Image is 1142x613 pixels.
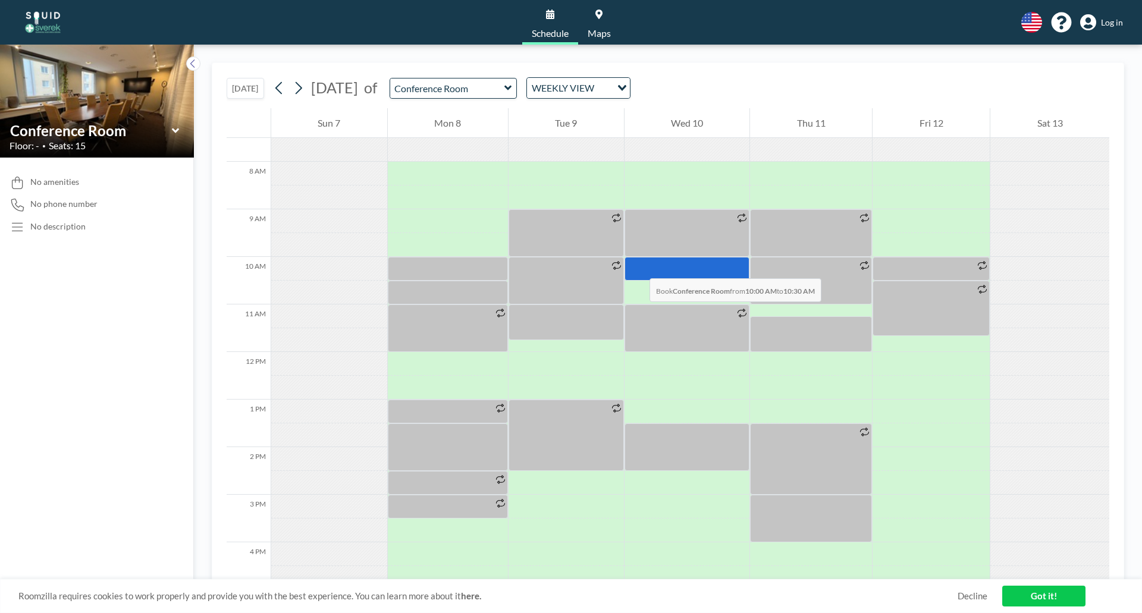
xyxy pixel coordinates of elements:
span: Seats: 15 [49,140,86,152]
span: [DATE] [311,78,358,96]
div: 1 PM [227,400,271,447]
div: Sun 7 [271,108,387,138]
b: Conference Room [673,287,730,296]
span: WEEKLY VIEW [529,80,597,96]
div: 4 PM [227,542,271,590]
span: Floor: - [10,140,39,152]
div: Wed 10 [625,108,750,138]
span: Book from to [650,278,821,302]
span: Roomzilla requires cookies to work properly and provide you with the best experience. You can lea... [18,590,958,602]
div: Tue 9 [509,108,624,138]
input: Conference Room [10,122,172,139]
div: 8 AM [227,162,271,209]
div: 9 AM [227,209,271,257]
input: Search for option [598,80,610,96]
input: Conference Room [390,78,504,98]
div: Search for option [527,78,630,98]
div: Sat 13 [990,108,1109,138]
div: 12 PM [227,352,271,400]
a: here. [461,590,481,601]
div: 10 AM [227,257,271,304]
div: Thu 11 [750,108,872,138]
div: 11 AM [227,304,271,352]
span: of [364,78,377,97]
div: Mon 8 [388,108,508,138]
div: 7 AM [227,114,271,162]
b: 10:00 AM [745,287,777,296]
span: No amenities [30,177,79,187]
a: Got it! [1002,586,1085,606]
div: 3 PM [227,495,271,542]
div: No description [30,221,86,232]
span: No phone number [30,199,98,209]
div: Fri 12 [873,108,990,138]
span: Log in [1101,17,1123,28]
span: • [42,142,46,150]
a: Decline [958,590,987,602]
img: organization-logo [19,11,67,34]
b: 10:30 AM [783,287,815,296]
span: Schedule [532,29,569,38]
div: 2 PM [227,447,271,495]
button: [DATE] [227,78,264,99]
span: Maps [588,29,611,38]
a: Log in [1080,14,1123,31]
